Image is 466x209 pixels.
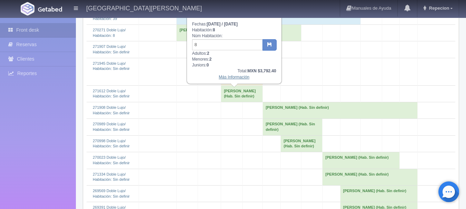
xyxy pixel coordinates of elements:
[21,2,34,15] img: Getabed
[219,75,249,80] a: Más Información
[427,6,449,11] span: Repecion
[209,57,212,62] b: 2
[263,102,418,118] td: [PERSON_NAME] (Hab. Sin definir)
[93,139,130,148] a: 270998 Doble Lujo/Habitación: Sin definir
[93,61,130,71] a: 271945 Doble Lujo/Habitación: Sin definir
[247,69,276,73] b: MXN $3,792.40
[93,122,130,132] a: 270989 Doble Lujo/Habitación: Sin definir
[323,152,400,169] td: [PERSON_NAME] (Hab. Sin definir)
[93,44,130,54] a: 271907 Doble Lujo/Habitación: Sin definir
[207,51,209,56] b: 2
[93,105,130,115] a: 271908 Doble Lujo/Habitación: Sin definir
[93,155,130,165] a: 270023 Doble Lujo/Habitación: Sin definir
[207,63,209,67] b: 0
[93,28,126,38] a: 270271 Doble Lujo/Habitación: 8
[192,39,263,50] input: Sin definir
[213,28,215,32] b: 8
[207,22,238,27] b: [DATE] / [DATE]
[177,24,301,41] td: [PERSON_NAME] (Hab. 8)
[340,185,418,202] td: [PERSON_NAME] (Hab. Sin definir)
[93,89,130,98] a: 271612 Doble Lujo/Habitación: Sin definir
[281,135,323,152] td: [PERSON_NAME] (Hab. Sin definir)
[86,3,202,12] h4: [GEOGRAPHIC_DATA][PERSON_NAME]
[323,169,418,185] td: [PERSON_NAME] (Hab. Sin definir)
[263,119,323,135] td: [PERSON_NAME] (Hab. Sin definir)
[187,12,281,83] div: Fechas: Habitación: Núm Habitación: Adultos: Menores: Juniors:
[38,7,62,12] img: Getabed
[93,189,130,198] a: 269569 Doble Lujo/Habitación: Sin definir
[221,85,263,102] td: [PERSON_NAME] (Hab. Sin definir)
[192,68,276,74] div: Total:
[93,172,130,182] a: 271334 Doble Lujo/Habitación: Sin definir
